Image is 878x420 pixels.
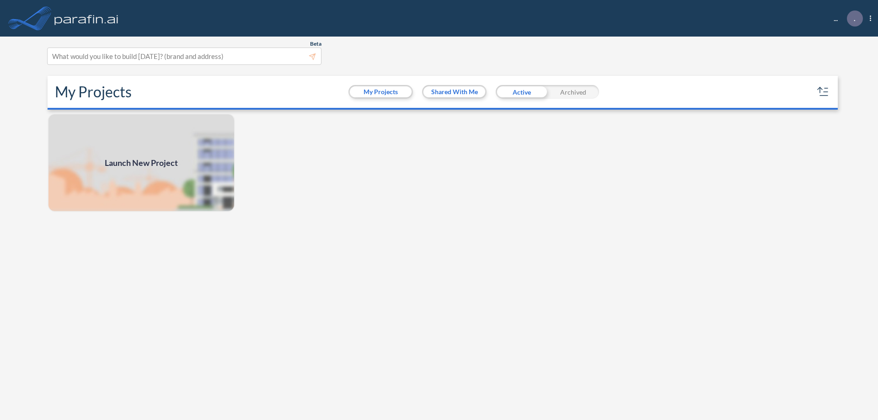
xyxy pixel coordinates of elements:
[547,85,599,99] div: Archived
[496,85,547,99] div: Active
[816,85,830,99] button: sort
[310,40,321,48] span: Beta
[48,113,235,212] a: Launch New Project
[105,157,178,169] span: Launch New Project
[820,11,871,27] div: ...
[854,14,856,22] p: .
[423,86,485,97] button: Shared With Me
[350,86,412,97] button: My Projects
[53,9,120,27] img: logo
[55,83,132,101] h2: My Projects
[48,113,235,212] img: add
